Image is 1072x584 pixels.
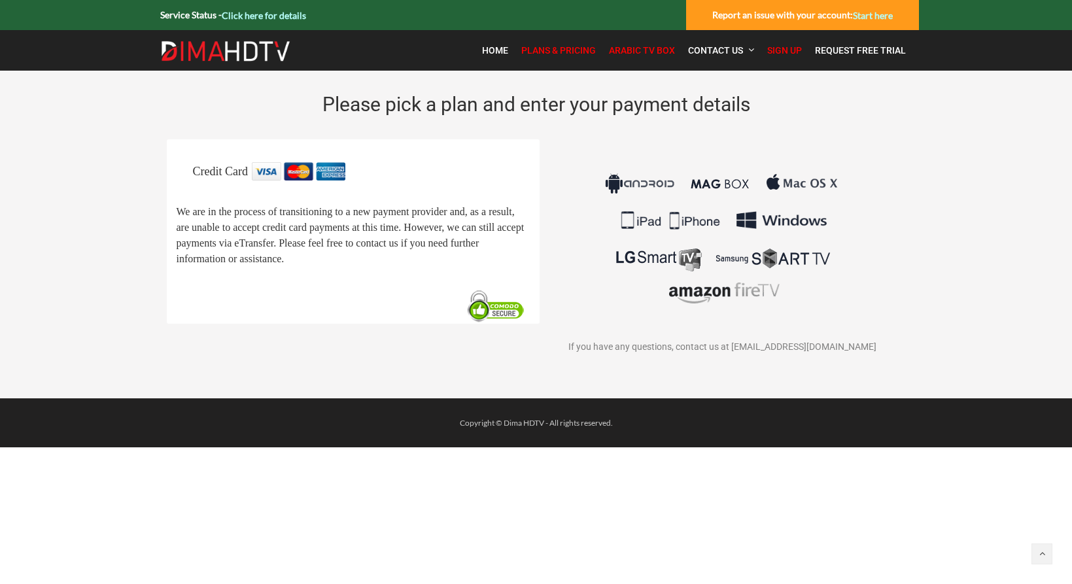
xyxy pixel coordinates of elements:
span: Request Free Trial [815,45,906,56]
img: Dima HDTV [160,41,291,61]
span: Plans & Pricing [521,45,596,56]
div: Copyright © Dima HDTV - All rights reserved. [154,415,919,431]
a: Back to top [1031,543,1052,564]
span: Credit Card [193,165,248,178]
span: Please pick a plan and enter your payment details [322,93,750,116]
a: Sign Up [761,37,808,64]
a: Home [475,37,515,64]
a: Request Free Trial [808,37,912,64]
a: Click here for details [222,10,306,21]
span: If you have any questions, contact us at [EMAIL_ADDRESS][DOMAIN_NAME] [568,341,876,352]
a: Arabic TV Box [602,37,682,64]
strong: Service Status - [160,9,306,20]
a: Start here [853,10,893,21]
strong: Report an issue with your account: [712,9,893,20]
a: Plans & Pricing [515,37,602,64]
span: Sign Up [767,45,802,56]
span: Contact Us [688,45,743,56]
span: Home [482,45,508,56]
span: We are in the process of transitioning to a new payment provider and, as a result, are unable to ... [177,207,525,265]
a: Contact Us [682,37,761,64]
span: Arabic TV Box [609,45,675,56]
